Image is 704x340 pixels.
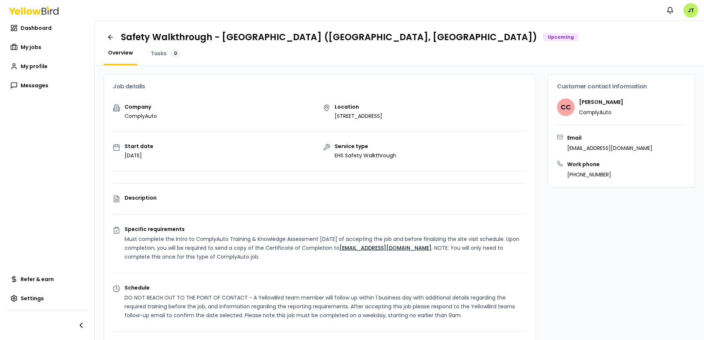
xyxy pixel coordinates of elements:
span: JT [683,3,698,18]
p: Specific requirements [125,227,527,232]
p: ComplyAuto [579,109,623,116]
h1: Safety Walkthrough - [GEOGRAPHIC_DATA] ([GEOGRAPHIC_DATA], [GEOGRAPHIC_DATA]) [121,31,537,43]
div: Upcoming [543,33,579,41]
span: My profile [21,63,48,70]
span: My jobs [21,43,41,51]
p: Location [335,104,382,109]
span: CC [557,98,575,116]
h3: Email [567,134,652,141]
p: ComplyAuto [125,112,157,120]
a: My profile [6,59,88,74]
span: Overview [108,49,133,56]
p: Must complete the Intro to ComplyAuto Training & Knowledge Assessment [DATE] of accepting the job... [125,235,527,261]
p: [PHONE_NUMBER] [567,171,611,178]
p: Company [125,104,157,109]
a: Overview [104,49,137,56]
p: DO NOT REACH OUT TO THE POINT OF CONTACT - A YellowBird team member will follow up within 1 busin... [125,293,527,320]
div: 0 [171,49,180,58]
span: Dashboard [21,24,52,32]
p: Start date [125,144,153,149]
p: [DATE] [125,152,153,159]
p: Description [125,195,527,200]
span: Messages [21,82,48,89]
span: Settings [21,295,44,302]
h3: Customer contact information [557,84,686,90]
a: My jobs [6,40,88,55]
a: Dashboard [6,21,88,35]
span: Tasks [151,50,167,57]
a: Messages [6,78,88,93]
a: Refer & earn [6,272,88,287]
a: [EMAIL_ADDRESS][DOMAIN_NAME] [339,244,432,252]
a: Settings [6,291,88,306]
h3: Work phone [567,161,611,168]
p: EHS Safety Walkthrough [335,152,396,159]
p: [EMAIL_ADDRESS][DOMAIN_NAME] [567,144,652,152]
h3: Job details [113,84,527,90]
span: Refer & earn [21,276,54,283]
h4: [PERSON_NAME] [579,98,623,106]
p: Schedule [125,285,527,290]
p: Service type [335,144,396,149]
p: [STREET_ADDRESS] [335,112,382,120]
a: Tasks0 [146,49,184,58]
